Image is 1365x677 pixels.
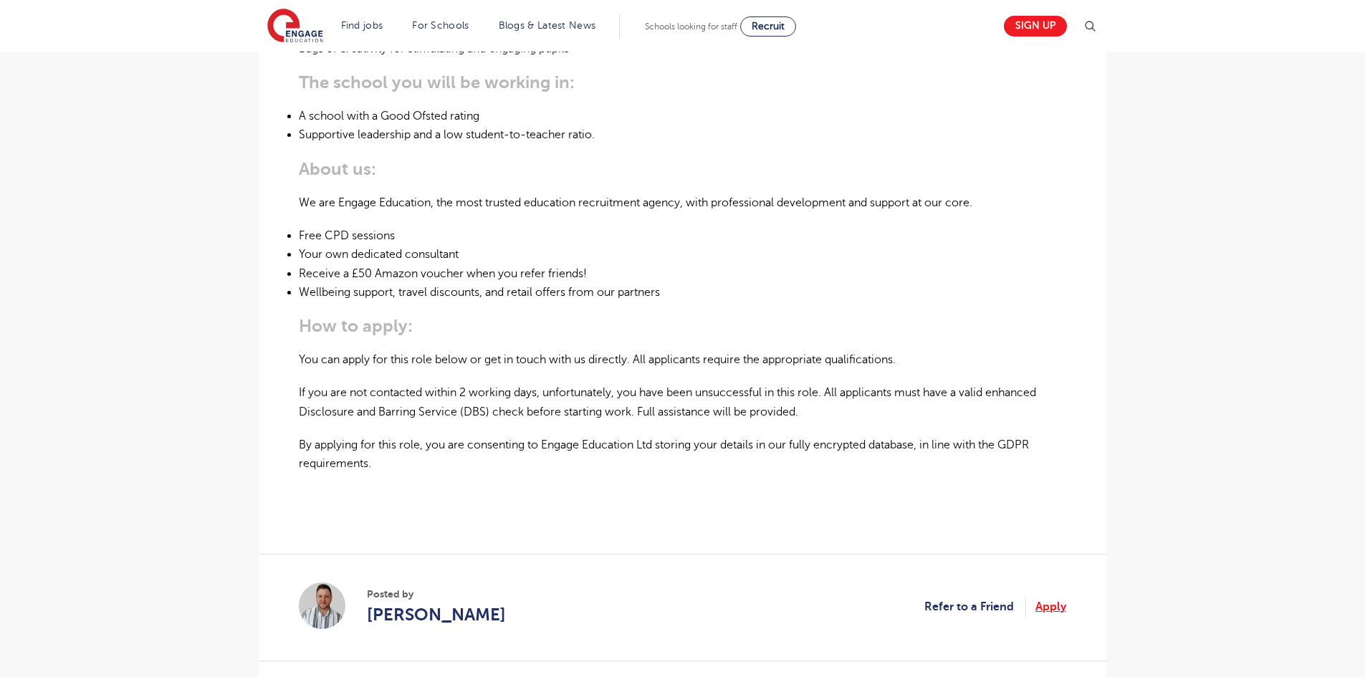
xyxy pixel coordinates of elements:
[341,20,383,31] a: Find jobs
[752,21,785,32] span: Recruit
[1035,597,1066,616] a: Apply
[299,264,1066,283] li: Receive a £50 Amazon voucher when you refer friends!
[412,20,469,31] a: For Schools
[740,16,796,37] a: Recruit
[299,226,1066,245] li: Free CPD sessions
[299,350,1066,369] p: You can apply for this role below or get in touch with us directly. All applicants require the ap...
[299,283,1066,302] li: Wellbeing support, travel discounts, and retail offers from our partners
[299,72,575,92] strong: The school you will be working in:
[299,521,1066,539] p: ​​​​​​​
[299,125,1066,144] li: Supportive leadership and a low student-to-teacher ratio.
[299,436,1066,474] p: By applying for this role, you are consenting to Engage Education Ltd storing your details in our...
[299,159,376,179] strong: About us:
[299,487,1066,506] p: ​​​​​​​
[299,193,1066,212] p: We are Engage Education, the most trusted education recruitment agency, with professional develop...
[499,20,596,31] a: Blogs & Latest News
[924,597,1026,616] a: Refer to a Friend
[267,9,323,44] img: Engage Education
[367,587,506,602] span: Posted by
[367,602,506,628] a: [PERSON_NAME]
[299,245,1066,264] li: Your own dedicated consultant
[299,316,1066,336] h3: How to apply:
[645,21,737,32] span: Schools looking for staff
[1004,16,1067,37] a: Sign up
[299,383,1066,421] p: If you are not contacted within 2 working days, unfortunately, you have been unsuccessful in this...
[299,107,1066,125] li: A school with a Good Ofsted rating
